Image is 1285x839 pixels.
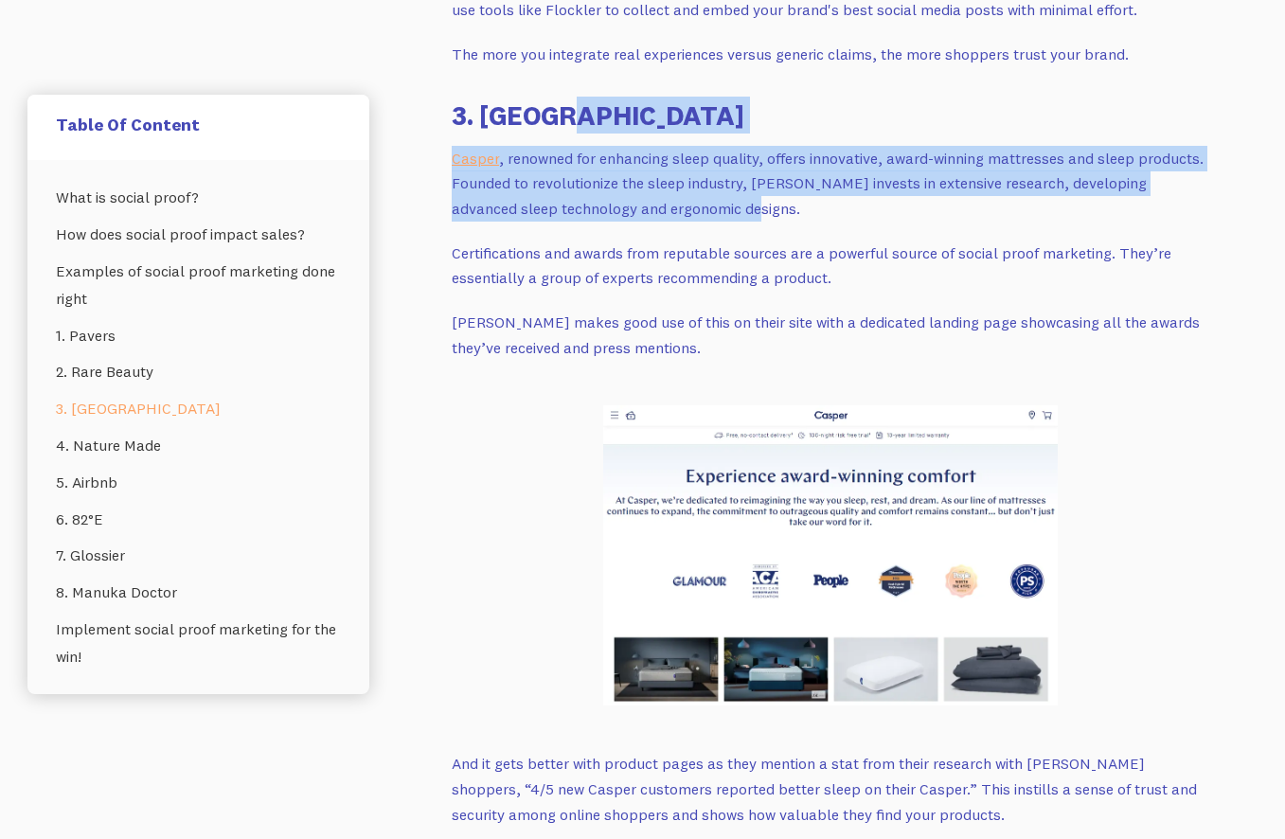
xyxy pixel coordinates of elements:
[56,114,341,135] h5: Table Of Content
[56,574,341,611] a: 8. Manuka Doctor
[56,317,341,354] a: 1. Pavers
[452,149,499,168] a: Casper
[452,146,1209,222] p: , renowned for enhancing sleep quality, offers innovative, award-winning mattresses and sleep pro...
[56,353,341,390] a: 2. Rare Beauty
[56,537,341,574] a: 7. Glossier
[603,405,1058,705] img: Casper- social proof marketing examples
[56,216,341,253] a: How does social proof impact sales?
[56,501,341,538] a: 6. 82°E
[452,310,1209,360] p: [PERSON_NAME] makes good use of this on their site with a dedicated landing page showcasing all t...
[56,179,341,216] a: What is social proof?
[56,464,341,501] a: 5. Airbnb
[452,751,1209,827] p: And it gets better with product pages as they mention a stat from their research with [PERSON_NAM...
[56,611,341,675] a: Implement social proof marketing for the win!
[56,427,341,464] a: 4. Nature Made
[452,241,1209,291] p: Certifications and awards from reputable sources are a powerful source of social proof marketing....
[452,42,1209,67] p: The more you integrate real experiences versus generic claims, the more shoppers trust your brand.
[56,390,341,427] a: 3. [GEOGRAPHIC_DATA]
[452,97,1209,134] h3: 3. [GEOGRAPHIC_DATA]
[56,253,341,317] a: Examples of social proof marketing done right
